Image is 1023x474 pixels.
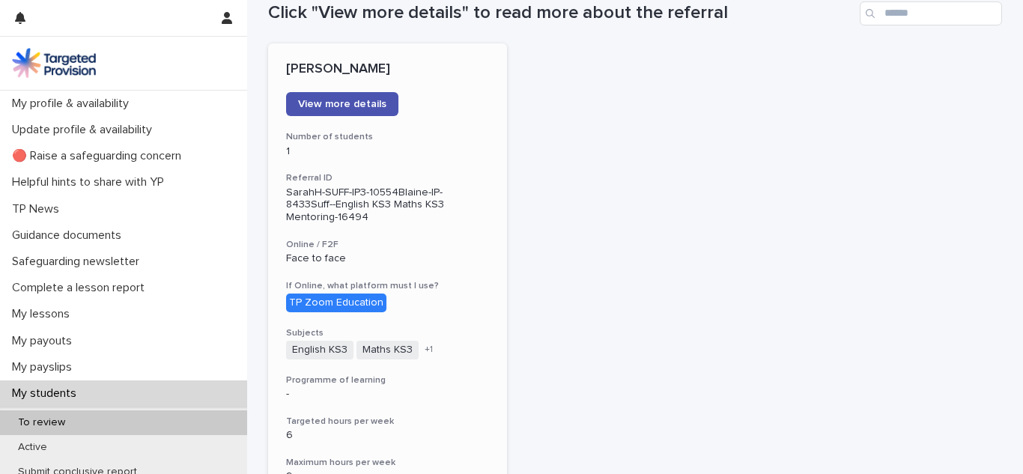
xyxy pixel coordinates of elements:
p: SarahH-SUFF-IP3-10554Blaine-IP-8433Suff--English KS3 Maths KS3 Mentoring-16494 [286,186,489,224]
h3: Programme of learning [286,374,489,386]
p: TP News [6,202,71,216]
p: Guidance documents [6,228,133,243]
p: My students [6,386,88,401]
h3: Online / F2F [286,239,489,251]
a: View more details [286,92,398,116]
p: 🔴 Raise a safeguarding concern [6,149,193,163]
p: [PERSON_NAME] [286,61,489,78]
span: Maths KS3 [356,341,419,359]
p: My payouts [6,334,84,348]
p: My profile & availability [6,97,141,111]
span: English KS3 [286,341,353,359]
p: Safeguarding newsletter [6,255,151,269]
h1: Click "View more details" to read more about the referral [268,2,854,24]
p: Update profile & availability [6,123,164,137]
p: 6 [286,429,489,442]
p: Helpful hints to share with YP [6,175,176,189]
p: 1 [286,145,489,158]
p: Active [6,441,59,454]
p: Complete a lesson report [6,281,157,295]
input: Search [860,1,1002,25]
h3: Referral ID [286,172,489,184]
h3: Number of students [286,131,489,143]
p: To review [6,416,77,429]
span: View more details [298,99,386,109]
img: M5nRWzHhSzIhMunXDL62 [12,48,96,78]
h3: Maximum hours per week [286,457,489,469]
span: + 1 [425,345,433,354]
p: My lessons [6,307,82,321]
p: Face to face [286,252,489,265]
p: - [286,388,489,401]
div: TP Zoom Education [286,294,386,312]
h3: Targeted hours per week [286,416,489,428]
h3: If Online, what platform must I use? [286,280,489,292]
p: My payslips [6,360,84,374]
h3: Subjects [286,327,489,339]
